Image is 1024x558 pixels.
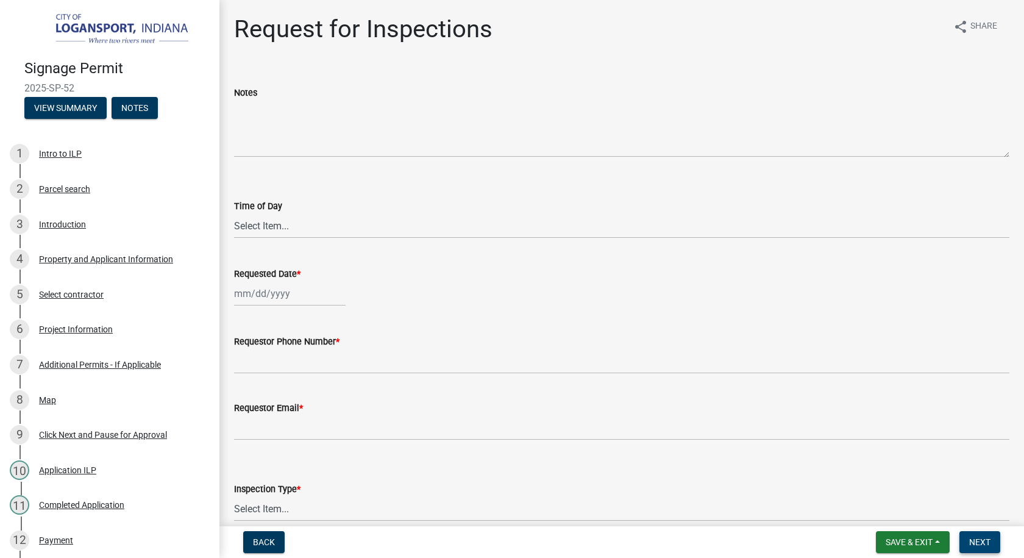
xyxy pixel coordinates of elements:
[39,431,167,439] div: Click Next and Pause for Approval
[39,501,124,509] div: Completed Application
[959,531,1000,553] button: Next
[970,20,997,34] span: Share
[876,531,950,553] button: Save & Exit
[39,220,86,229] div: Introduction
[112,104,158,113] wm-modal-confirm: Notes
[39,466,96,474] div: Application ILP
[24,82,195,94] span: 2025-SP-52
[39,396,56,404] div: Map
[24,104,107,113] wm-modal-confirm: Summary
[10,425,29,445] div: 9
[234,281,346,306] input: mm/dd/yyyy
[969,537,990,547] span: Next
[10,249,29,269] div: 4
[39,325,113,334] div: Project Information
[234,15,492,44] h1: Request for Inspections
[39,360,161,369] div: Additional Permits - If Applicable
[39,290,104,299] div: Select contractor
[10,460,29,480] div: 10
[10,531,29,550] div: 12
[243,531,285,553] button: Back
[10,495,29,515] div: 11
[24,97,107,119] button: View Summary
[10,215,29,234] div: 3
[24,60,210,77] h4: Signage Permit
[10,144,29,163] div: 1
[24,13,200,47] img: City of Logansport, Indiana
[253,537,275,547] span: Back
[112,97,158,119] button: Notes
[10,320,29,339] div: 6
[234,202,282,211] label: Time of Day
[953,20,968,34] i: share
[886,537,933,547] span: Save & Exit
[10,390,29,410] div: 8
[10,285,29,304] div: 5
[234,485,300,494] label: Inspection Type
[944,15,1007,38] button: shareShare
[39,185,90,193] div: Parcel search
[39,536,73,545] div: Payment
[10,179,29,199] div: 2
[234,404,303,413] label: Requestor Email
[39,255,173,263] div: Property and Applicant Information
[39,149,82,158] div: Intro to ILP
[234,338,340,346] label: Requestor Phone Number
[234,270,300,279] label: Requested Date
[234,89,257,98] label: Notes
[10,355,29,374] div: 7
